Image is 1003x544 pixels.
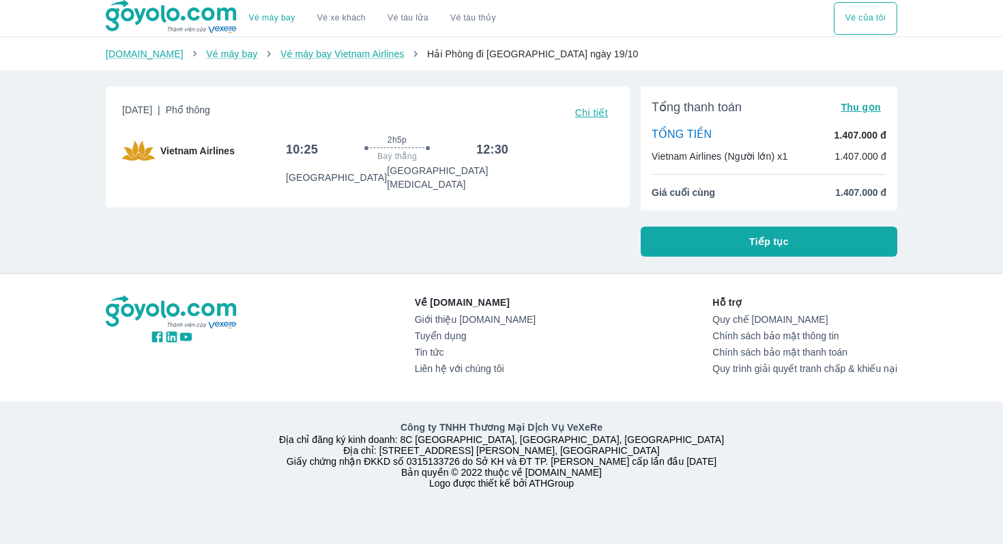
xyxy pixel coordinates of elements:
a: Vé máy bay Vietnam Airlines [280,48,405,59]
span: Tiếp tục [749,235,789,248]
span: 2h5p [388,134,407,145]
a: Liên hệ với chúng tôi [415,363,536,374]
p: 1.407.000 đ [834,149,886,163]
span: Hải Phòng đi [GEOGRAPHIC_DATA] ngày 19/10 [427,48,639,59]
img: logo [106,296,238,330]
a: [DOMAIN_NAME] [106,48,184,59]
a: Vé tàu lửa [377,2,439,35]
button: Vé tàu thủy [439,2,507,35]
div: choose transportation mode [238,2,507,35]
div: Địa chỉ đăng ký kinh doanh: 8C [GEOGRAPHIC_DATA], [GEOGRAPHIC_DATA], [GEOGRAPHIC_DATA] Địa chỉ: [... [98,420,905,489]
a: Vé máy bay [206,48,257,59]
p: Vietnam Airlines (Người lớn) x1 [652,149,787,163]
h6: 10:25 [286,141,318,158]
span: Chi tiết [575,107,608,118]
span: Giá cuối cùng [652,186,715,199]
span: Phổ thông [166,104,210,115]
a: Quy chế [DOMAIN_NAME] [712,314,897,325]
a: Giới thiệu [DOMAIN_NAME] [415,314,536,325]
span: Thu gọn [841,102,881,113]
h6: 12:30 [476,141,508,158]
span: 1.407.000 đ [835,186,886,199]
a: Vé máy bay [249,13,295,23]
span: Bay thẳng [377,151,417,162]
div: choose transportation mode [834,2,897,35]
a: Chính sách bảo mật thanh toán [712,347,897,358]
p: [GEOGRAPHIC_DATA] [MEDICAL_DATA] [387,164,508,191]
span: [DATE] [122,103,210,122]
button: Vé của tôi [834,2,897,35]
a: Vé xe khách [317,13,366,23]
a: Tin tức [415,347,536,358]
span: | [158,104,160,115]
p: Về [DOMAIN_NAME] [415,296,536,309]
a: Tuyển dụng [415,330,536,341]
p: Hỗ trợ [712,296,897,309]
span: Vietnam Airlines [160,144,235,158]
button: Tiếp tục [641,227,897,257]
button: Chi tiết [570,103,613,122]
p: Công ty TNHH Thương Mại Dịch Vụ VeXeRe [108,420,895,434]
p: TỔNG TIỀN [652,128,712,143]
a: Quy trình giải quyết tranh chấp & khiếu nại [712,363,897,374]
button: Thu gọn [835,98,886,117]
p: 1.407.000 đ [834,128,886,142]
p: [GEOGRAPHIC_DATA] [286,171,387,184]
span: Tổng thanh toán [652,99,742,115]
nav: breadcrumb [106,47,897,61]
a: Chính sách bảo mật thông tin [712,330,897,341]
